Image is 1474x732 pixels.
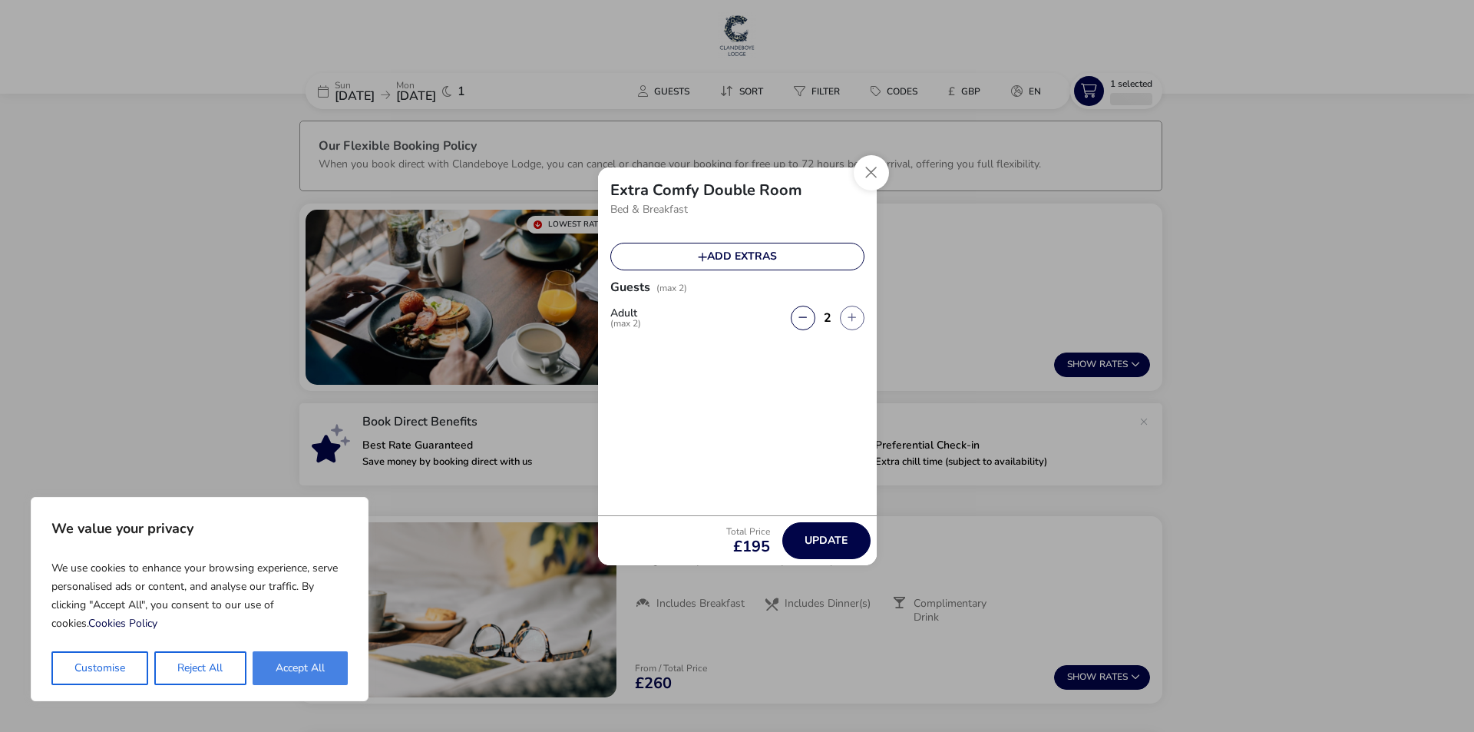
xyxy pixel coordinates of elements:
p: Bed & Breakfast [610,198,864,221]
button: Close [854,155,889,190]
button: Customise [51,651,148,685]
a: Cookies Policy [88,616,157,631]
span: £195 [726,539,770,555]
button: Add extras [610,243,864,270]
label: Adult [610,308,653,328]
h2: Extra Comfy Double Room [610,180,802,200]
span: Update [805,535,848,546]
div: We value your privacy [31,497,368,701]
p: We value your privacy [51,513,348,544]
h2: Guests [610,279,650,314]
span: (max 2) [610,319,641,328]
button: Reject All [154,651,246,685]
p: Total Price [726,527,770,536]
button: Update [782,522,871,559]
span: (max 2) [656,282,687,294]
p: We use cookies to enhance your browsing experience, serve personalised ads or content, and analys... [51,553,348,639]
button: Accept All [253,651,348,685]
